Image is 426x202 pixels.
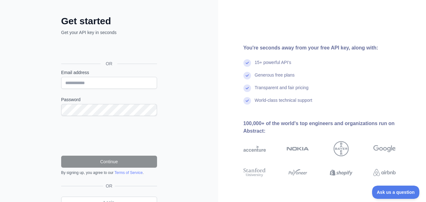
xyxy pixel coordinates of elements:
[114,170,143,175] a: Terms of Service
[61,69,157,76] label: Email address
[243,141,266,156] img: accenture
[243,120,416,135] div: 100,000+ of the world's top engineers and organizations run on Abstract:
[373,141,396,156] img: google
[243,97,251,105] img: check mark
[255,59,291,72] div: 15+ powerful API's
[243,84,251,92] img: check mark
[61,170,157,175] div: By signing up, you agree to our .
[334,141,349,156] img: bayer
[243,72,251,79] img: check mark
[61,96,157,103] label: Password
[101,61,117,67] span: OR
[243,167,266,178] img: stanford university
[373,167,396,178] img: airbnb
[243,59,251,67] img: check mark
[61,15,157,27] h2: Get started
[255,97,312,110] div: World-class technical support
[58,43,159,56] iframe: Sign in with Google Button
[61,29,157,36] p: Get your API key in seconds
[61,124,157,148] iframe: reCAPTCHA
[255,84,309,97] div: Transparent and fair pricing
[103,183,115,189] span: OR
[287,167,309,178] img: payoneer
[372,186,420,199] iframe: Toggle Customer Support
[255,72,295,84] div: Generous free plans
[330,167,352,178] img: shopify
[243,44,416,52] div: You're seconds away from your free API key, along with:
[61,156,157,168] button: Continue
[287,141,309,156] img: nokia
